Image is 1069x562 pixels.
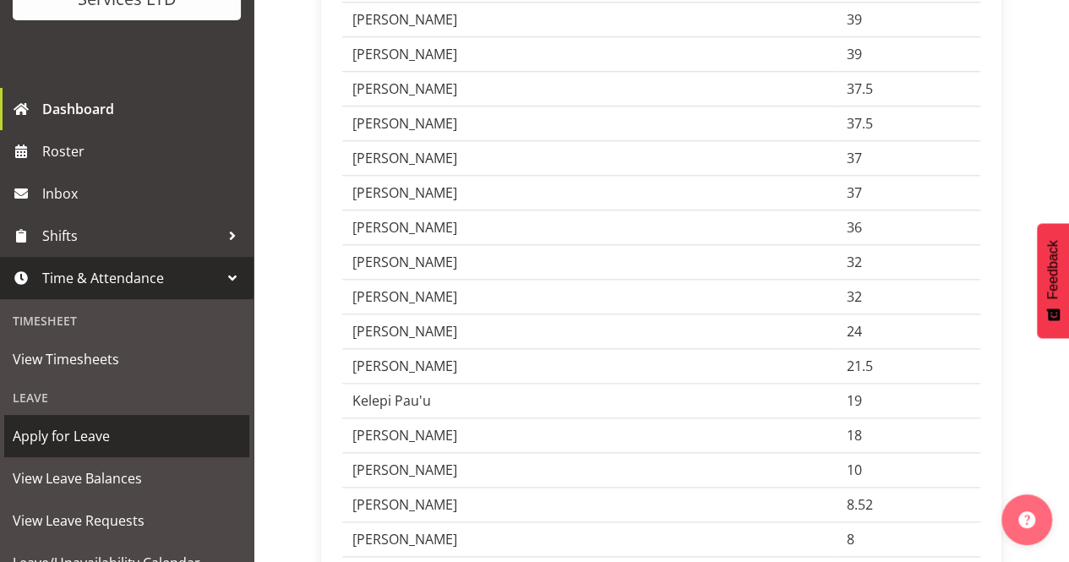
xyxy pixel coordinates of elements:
[847,114,873,133] span: 37.5
[1045,240,1061,299] span: Feedback
[1018,511,1035,528] img: help-xxl-2.png
[342,488,837,522] td: [PERSON_NAME]
[4,457,249,499] a: View Leave Balances
[342,314,837,349] td: [PERSON_NAME]
[847,183,862,202] span: 37
[4,499,249,542] a: View Leave Requests
[342,280,837,314] td: [PERSON_NAME]
[847,287,862,306] span: 32
[1037,223,1069,338] button: Feedback - Show survey
[13,508,241,533] span: View Leave Requests
[13,346,241,372] span: View Timesheets
[847,10,862,29] span: 39
[42,181,245,206] span: Inbox
[42,96,245,122] span: Dashboard
[342,176,837,210] td: [PERSON_NAME]
[847,357,873,375] span: 21.5
[342,210,837,245] td: [PERSON_NAME]
[342,522,837,557] td: [PERSON_NAME]
[847,253,862,271] span: 32
[4,415,249,457] a: Apply for Leave
[342,37,837,72] td: [PERSON_NAME]
[342,106,837,141] td: [PERSON_NAME]
[4,380,249,415] div: Leave
[847,495,873,514] span: 8.52
[847,530,854,548] span: 8
[342,72,837,106] td: [PERSON_NAME]
[342,418,837,453] td: [PERSON_NAME]
[847,149,862,167] span: 37
[847,322,862,341] span: 24
[13,423,241,449] span: Apply for Leave
[342,349,837,384] td: [PERSON_NAME]
[847,79,873,98] span: 37.5
[847,45,862,63] span: 39
[342,384,837,418] td: Kelepi Pau'u
[42,265,220,291] span: Time & Attendance
[847,391,862,410] span: 19
[342,141,837,176] td: [PERSON_NAME]
[13,466,241,491] span: View Leave Balances
[4,338,249,380] a: View Timesheets
[42,223,220,248] span: Shifts
[42,139,245,164] span: Roster
[342,245,837,280] td: [PERSON_NAME]
[342,3,837,37] td: [PERSON_NAME]
[4,303,249,338] div: Timesheet
[847,218,862,237] span: 36
[342,453,837,488] td: [PERSON_NAME]
[847,461,862,479] span: 10
[847,426,862,445] span: 18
